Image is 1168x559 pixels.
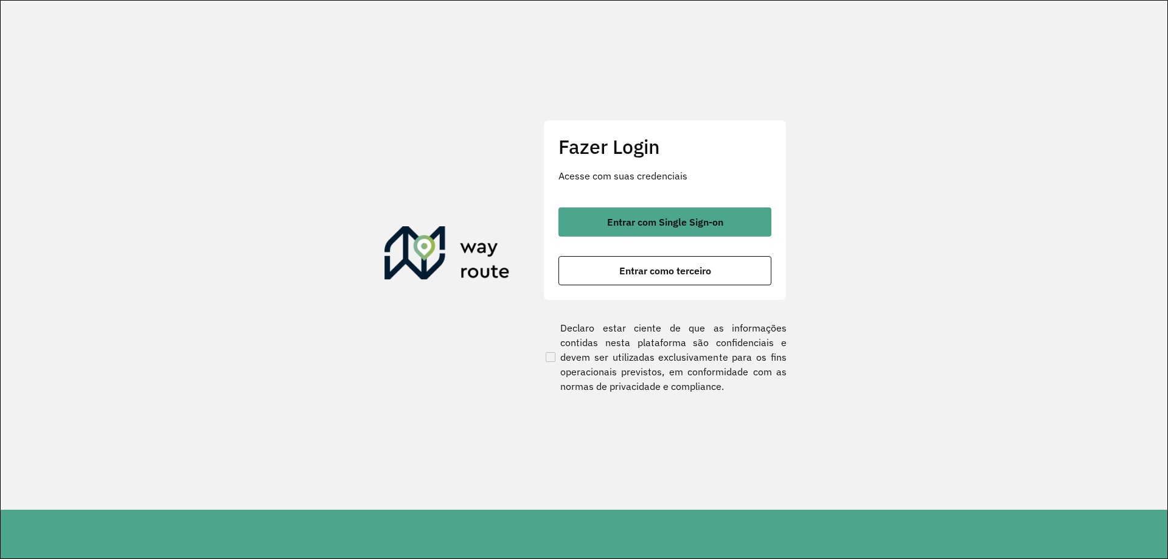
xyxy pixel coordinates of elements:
span: Entrar como terceiro [619,266,711,276]
span: Entrar com Single Sign-on [607,217,723,227]
button: button [558,207,771,237]
h2: Fazer Login [558,135,771,158]
label: Declaro estar ciente de que as informações contidas nesta plataforma são confidenciais e devem se... [543,321,787,394]
p: Acesse com suas credenciais [558,168,771,183]
button: button [558,256,771,285]
img: Roteirizador AmbevTech [384,226,510,285]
